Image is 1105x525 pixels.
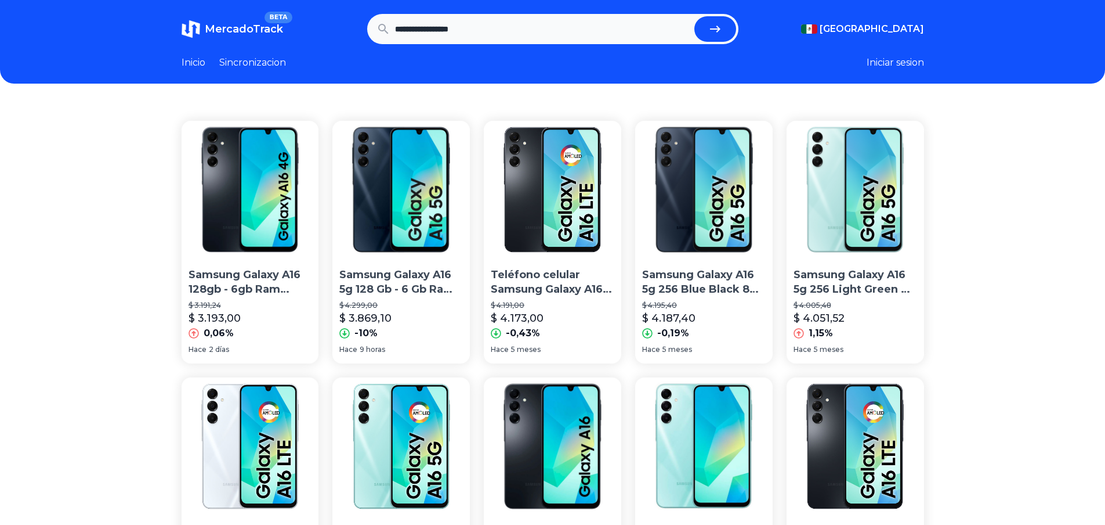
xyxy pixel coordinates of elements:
[205,23,283,35] span: MercadoTrack
[814,345,843,354] span: 5 meses
[787,121,924,364] a: Samsung Galaxy A16 5g 256 Light Green 8 Gb Ram.Samsung Galaxy A16 5g 256 Light Green 8 Gb Ram.$ 4...
[642,268,766,297] p: Samsung Galaxy A16 5g 256 Blue Black 8 Gb Ram
[189,345,206,354] span: Hace
[182,56,205,70] a: Inicio
[820,22,924,36] span: [GEOGRAPHIC_DATA]
[360,345,385,354] span: 9 horas
[801,22,924,36] button: [GEOGRAPHIC_DATA]
[182,121,319,364] a: Samsung Galaxy A16 128gb - 6gb Ram Desbloqueado NegroSamsung Galaxy A16 128gb - 6gb Ram Desbloque...
[189,310,241,326] p: $ 3.193,00
[219,56,286,70] a: Sincronizacion
[484,121,621,364] a: Teléfono celular Samsung Galaxy A16, 256 GB + 8 GB de RAM, cámara de hasta 50 MP, pantalla 6.7, N...
[354,326,378,340] p: -10%
[794,310,845,326] p: $ 4.051,52
[339,301,463,310] p: $ 4.299,00
[265,12,292,23] span: BETA
[511,345,541,354] span: 5 meses
[787,377,924,515] img: Teléfono celular Samsung Galaxy A16, 128 GB + 4 GB de RAM, cámara de hasta 50 MP, pantalla 6.7, N...
[332,121,470,258] img: Samsung Galaxy A16 5g 128 Gb - 6 Gb Ram Desbloqueado Negro
[642,301,766,310] p: $ 4.195,40
[801,24,817,34] img: Mexico
[491,268,614,297] p: Teléfono celular Samsung Galaxy A16, 256 GB + 8 GB de RAM, cámara de hasta 50 MP, pantalla 6.7, N...
[339,345,357,354] span: Hace
[642,310,695,326] p: $ 4.187,40
[182,121,319,258] img: Samsung Galaxy A16 128gb - 6gb Ram Desbloqueado Negro
[794,268,917,297] p: Samsung Galaxy A16 5g 256 Light Green 8 Gb Ram.
[182,20,283,38] a: MercadoTrackBETA
[339,310,392,326] p: $ 3.869,10
[182,377,319,515] img: Teléfono celular Samsung Galaxy A16, 256 GB + 8 GB de RAM, cámara de hasta 50 MP, pantalla 6.7, N...
[484,377,621,515] img: Smartphone Samsung Galaxy A16 4g Dual Sim Black
[332,377,470,515] img: Teléfono celular Samsung Galaxy A16 5g, 256 GB + 8 GB de RAM, cámara de hasta 50 MP, pantalla 6.7...
[642,345,660,354] span: Hace
[189,268,312,297] p: Samsung Galaxy A16 128gb - 6gb Ram Desbloqueado Negro
[787,121,924,258] img: Samsung Galaxy A16 5g 256 Light Green 8 Gb Ram.
[506,326,540,340] p: -0,43%
[867,56,924,70] button: Iniciar sesion
[635,377,773,515] img: Samsung Galaxy A16 128gb - 6gb Ram Desbloqueado Verde
[794,301,917,310] p: $ 4.005,48
[332,121,470,364] a: Samsung Galaxy A16 5g 128 Gb - 6 Gb Ram Desbloqueado NegroSamsung Galaxy A16 5g 128 Gb - 6 Gb Ram...
[794,345,811,354] span: Hace
[635,121,773,364] a: Samsung Galaxy A16 5g 256 Blue Black 8 Gb RamSamsung Galaxy A16 5g 256 Blue Black 8 Gb Ram$ 4.195...
[484,121,621,258] img: Teléfono celular Samsung Galaxy A16, 256 GB + 8 GB de RAM, cámara de hasta 50 MP, pantalla 6.7, N...
[657,326,689,340] p: -0,19%
[339,268,463,297] p: Samsung Galaxy A16 5g 128 Gb - 6 Gb Ram Desbloqueado Negro
[662,345,692,354] span: 5 meses
[189,301,312,310] p: $ 3.191,24
[204,326,234,340] p: 0,06%
[182,20,200,38] img: MercadoTrack
[635,121,773,258] img: Samsung Galaxy A16 5g 256 Blue Black 8 Gb Ram
[491,345,509,354] span: Hace
[491,301,614,310] p: $ 4.191,00
[209,345,229,354] span: 2 días
[809,326,833,340] p: 1,15%
[491,310,544,326] p: $ 4.173,00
